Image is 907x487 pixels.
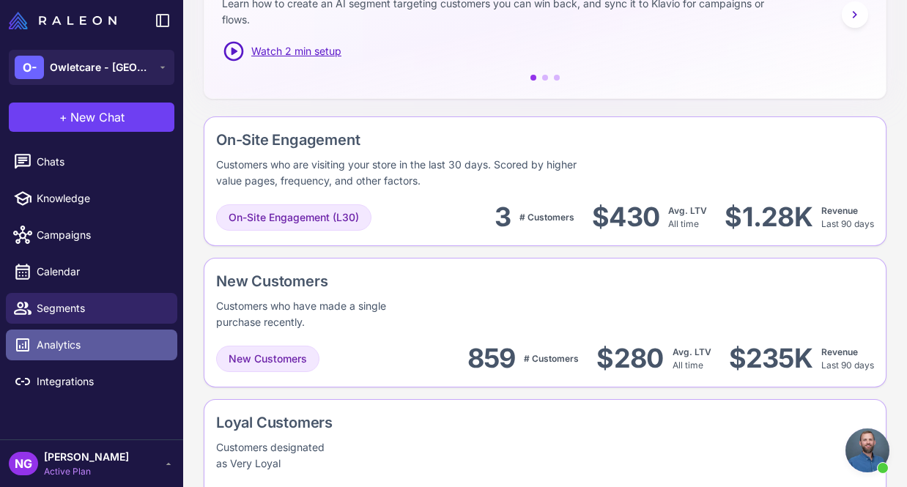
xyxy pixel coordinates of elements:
span: # Customers [524,353,579,364]
span: Active Plan [44,465,129,478]
div: Customers who have made a single purchase recently. [216,298,390,330]
span: Knowledge [37,190,166,207]
div: Last 90 days [821,346,874,372]
div: Customers who are visiting your store in the last 30 days. Scored by higher value pages, frequenc... [216,157,595,189]
span: Integrations [37,373,166,390]
span: Calendar [37,264,166,280]
span: Segments [37,300,166,316]
div: $1.28K [725,201,812,234]
img: Raleon Logo [9,12,116,29]
div: 3 [495,201,511,234]
a: Calendar [6,256,177,287]
span: Revenue [821,346,858,357]
span: Avg. LTV [673,346,711,357]
div: 859 [467,342,516,375]
a: Integrations [6,366,177,397]
div: Last 90 days [821,204,874,231]
div: All time [673,346,711,372]
div: On-Site Engagement [216,129,784,151]
span: Chats [37,154,166,170]
span: On-Site Engagement (L30) [229,209,359,226]
a: Analytics [6,330,177,360]
a: Campaigns [6,220,177,250]
span: Watch 2 min setup [251,43,341,59]
div: O- [15,56,44,79]
div: $430 [592,201,659,234]
span: New Chat [70,108,125,126]
div: New Customers [216,270,478,292]
a: Segments [6,293,177,324]
div: NG [9,452,38,475]
span: Avg. LTV [668,205,707,216]
div: Loyal Customers [216,412,392,434]
span: # Customers [519,212,574,223]
span: New Customers [229,351,307,367]
span: [PERSON_NAME] [44,449,129,465]
div: All time [668,204,707,231]
button: +New Chat [9,103,174,132]
span: Campaigns [37,227,166,243]
div: Customers designated as Very Loyal [216,439,333,472]
a: Open chat [845,428,889,472]
a: Knowledge [6,183,177,214]
span: + [59,108,67,126]
a: Chats [6,146,177,177]
span: Owletcare - [GEOGRAPHIC_DATA] [50,59,152,75]
span: Revenue [821,205,858,216]
span: Analytics [37,337,166,353]
div: $235K [729,342,812,375]
button: O-Owletcare - [GEOGRAPHIC_DATA] [9,50,174,85]
div: $280 [596,342,663,375]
